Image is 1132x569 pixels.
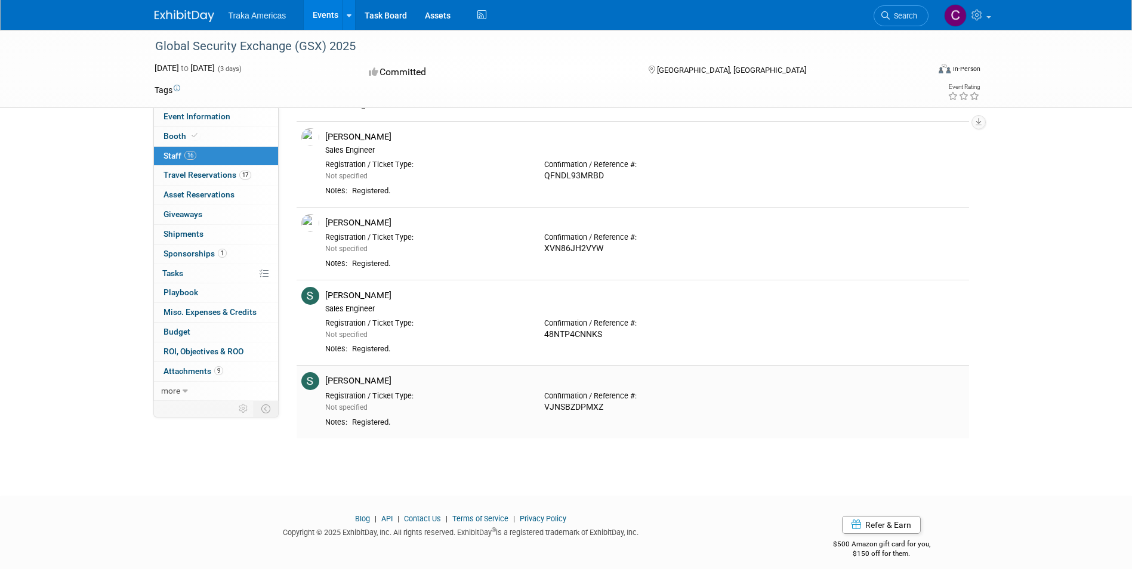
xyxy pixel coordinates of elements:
[154,245,278,264] a: Sponsorships1
[404,514,441,523] a: Contact Us
[151,36,911,57] div: Global Security Exchange (GSX) 2025
[842,516,921,534] a: Refer & Earn
[452,514,508,523] a: Terms of Service
[492,527,496,533] sup: ®
[544,160,745,169] div: Confirmation / Reference #:
[544,233,745,242] div: Confirmation / Reference #:
[657,66,806,75] span: [GEOGRAPHIC_DATA], [GEOGRAPHIC_DATA]
[192,132,198,139] i: Booth reservation complete
[164,112,230,121] span: Event Information
[229,11,286,20] span: Traka Americas
[858,62,981,80] div: Event Format
[325,217,964,228] div: [PERSON_NAME]
[161,386,180,395] span: more
[155,63,215,73] span: [DATE] [DATE]
[155,10,214,22] img: ExhibitDay
[164,151,196,160] span: Staff
[355,514,370,523] a: Blog
[164,170,251,180] span: Travel Reservations
[164,229,203,239] span: Shipments
[365,62,629,83] div: Committed
[544,391,745,401] div: Confirmation / Reference #:
[325,318,526,328] div: Registration / Ticket Type:
[154,362,278,381] a: Attachments9
[154,283,278,302] a: Playbook
[155,84,180,96] td: Tags
[184,151,196,160] span: 16
[325,146,964,155] div: Sales Engineer
[325,259,347,268] div: Notes:
[154,264,278,283] a: Tasks
[162,268,183,278] span: Tasks
[325,330,368,339] span: Not specified
[164,347,243,356] span: ROI, Objectives & ROO
[164,249,227,258] span: Sponsorships
[164,190,235,199] span: Asset Reservations
[154,205,278,224] a: Giveaways
[325,403,368,412] span: Not specified
[325,160,526,169] div: Registration / Ticket Type:
[443,514,451,523] span: |
[948,84,980,90] div: Event Rating
[254,401,278,416] td: Toggle Event Tabs
[544,329,745,340] div: 48NTP4CNNKS
[154,342,278,361] a: ROI, Objectives & ROO
[874,5,929,26] a: Search
[352,186,964,196] div: Registered.
[510,514,518,523] span: |
[325,344,347,354] div: Notes:
[164,209,202,219] span: Giveaways
[154,107,278,126] a: Event Information
[154,382,278,401] a: more
[154,225,278,244] a: Shipments
[154,147,278,166] a: Staff16
[164,131,200,141] span: Booth
[325,233,526,242] div: Registration / Ticket Type:
[164,287,198,297] span: Playbook
[154,185,278,205] a: Asset Reservations
[544,171,745,181] div: QFNDL93MRBD
[394,514,402,523] span: |
[325,245,368,253] span: Not specified
[218,249,227,258] span: 1
[325,391,526,401] div: Registration / Ticket Type:
[785,549,978,559] div: $150 off for them.
[217,65,242,73] span: (3 days)
[179,63,190,73] span: to
[520,514,566,523] a: Privacy Policy
[325,131,964,143] div: [PERSON_NAME]
[352,344,964,354] div: Registered.
[372,514,380,523] span: |
[301,372,319,390] img: S.jpg
[352,259,964,269] div: Registered.
[214,366,223,375] span: 9
[233,401,254,416] td: Personalize Event Tab Strip
[544,243,745,254] div: XVN86JH2VYW
[154,323,278,342] a: Budget
[154,303,278,322] a: Misc. Expenses & Credits
[239,171,251,180] span: 17
[154,127,278,146] a: Booth
[785,531,978,559] div: $500 Amazon gift card for you,
[325,172,368,180] span: Not specified
[352,418,964,428] div: Registered.
[944,4,967,27] img: Claudio Cota
[301,287,319,305] img: S.jpg
[155,524,768,538] div: Copyright © 2025 ExhibitDay, Inc. All rights reserved. ExhibitDay is a registered trademark of Ex...
[952,64,980,73] div: In-Person
[325,290,964,301] div: [PERSON_NAME]
[325,418,347,427] div: Notes:
[325,375,964,386] div: [PERSON_NAME]
[164,366,223,376] span: Attachments
[164,327,190,336] span: Budget
[544,402,745,413] div: VJNSBZDPMXZ
[164,307,257,317] span: Misc. Expenses & Credits
[939,64,951,73] img: Format-Inperson.png
[381,514,393,523] a: API
[325,304,964,314] div: Sales Engineer
[544,318,745,328] div: Confirmation / Reference #:
[154,166,278,185] a: Travel Reservations17
[890,11,917,20] span: Search
[325,186,347,196] div: Notes:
